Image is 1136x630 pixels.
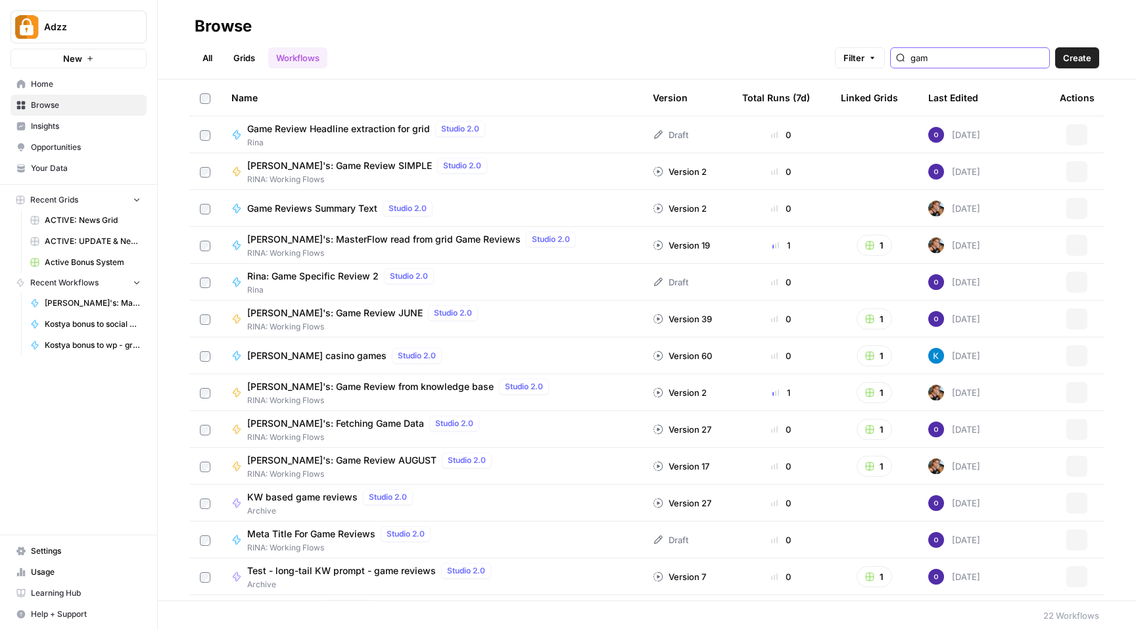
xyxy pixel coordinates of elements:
span: Studio 2.0 [389,203,427,214]
span: [PERSON_NAME]'s: Game Review JUNE [247,306,423,320]
div: Version 27 [653,423,711,436]
div: 0 [742,423,820,436]
div: [DATE] [928,237,980,253]
a: [PERSON_NAME]'s: Fetching Game DataStudio 2.0RINA: Working Flows [231,416,632,443]
span: Help + Support [31,608,141,620]
div: 0 [742,349,820,362]
span: [PERSON_NAME]'s: MasterFlow CasinosHub [45,297,141,309]
button: Recent Grids [11,190,147,210]
a: Workflows [268,47,327,68]
span: [PERSON_NAME]'s: Game Review SIMPLE [247,159,432,172]
div: [DATE] [928,274,980,290]
img: nwfydx8388vtdjnj28izaazbsiv8 [928,201,944,216]
div: [DATE] [928,385,980,400]
div: Linked Grids [841,80,898,116]
span: RINA: Working Flows [247,321,483,333]
span: ACTIVE: UPDATE & New Casino Reviews [45,235,141,247]
button: 1 [857,419,892,440]
span: Insights [31,120,141,132]
img: c47u9ku7g2b7umnumlgy64eel5a2 [928,495,944,511]
span: [PERSON_NAME]'s: Game Review AUGUST [247,454,437,467]
a: Home [11,74,147,95]
button: 1 [857,382,892,403]
span: Studio 2.0 [505,381,543,393]
div: [DATE] [928,569,980,585]
a: [PERSON_NAME]'s: MasterFlow read from grid Game ReviewsStudio 2.0RINA: Working Flows [231,231,632,259]
div: [DATE] [928,127,980,143]
span: Game Review Headline extraction for grid [247,122,430,135]
span: RINA: Working Flows [247,247,581,259]
button: 1 [857,308,892,329]
button: Create [1055,47,1099,68]
span: Game Reviews Summary Text [247,202,377,215]
a: Active Bonus System [24,252,147,273]
a: Game Review Headline extraction for gridStudio 2.0Rina [231,121,632,149]
span: RINA: Working Flows [247,395,554,406]
img: c47u9ku7g2b7umnumlgy64eel5a2 [928,274,944,290]
div: 0 [742,460,820,473]
button: Workspace: Adzz [11,11,147,43]
a: [PERSON_NAME]'s: MasterFlow CasinosHub [24,293,147,314]
div: [DATE] [928,201,980,216]
div: [DATE] [928,495,980,511]
span: Filter [843,51,864,64]
span: Meta Title For Game Reviews [247,527,375,541]
span: Studio 2.0 [441,123,479,135]
div: Version 27 [653,497,711,510]
span: Usage [31,566,141,578]
a: Game Reviews Summary TextStudio 2.0 [231,201,632,216]
span: RINA: Working Flows [247,174,492,185]
button: 1 [857,345,892,366]
span: Adzz [44,20,124,34]
img: c47u9ku7g2b7umnumlgy64eel5a2 [928,532,944,548]
a: Kostya bonus to social media - grid specific Existing [24,314,147,335]
div: Actions [1060,80,1095,116]
a: [PERSON_NAME] casino gamesStudio 2.0 [231,348,632,364]
span: [PERSON_NAME]'s: Fetching Game Data [247,417,424,430]
img: c47u9ku7g2b7umnumlgy64eel5a2 [928,311,944,327]
span: [PERSON_NAME]'s: Game Review from knowledge base [247,380,494,393]
a: [PERSON_NAME]'s: Game Review AUGUSTStudio 2.0RINA: Working Flows [231,452,632,480]
button: Recent Workflows [11,273,147,293]
span: ACTIVE: News Grid [45,214,141,226]
a: Learning Hub [11,583,147,604]
div: 0 [742,312,820,326]
span: Studio 2.0 [443,160,481,172]
span: Studio 2.0 [390,270,428,282]
span: Test - long-tail KW prompt - game reviews [247,564,436,577]
div: Draft [653,533,688,546]
span: RINA: Working Flows [247,431,485,443]
span: Kostya bonus to social media - grid specific Existing [45,318,141,330]
button: Help + Support [11,604,147,625]
button: 1 [857,566,892,587]
div: [DATE] [928,164,980,180]
a: Browse [11,95,147,116]
div: Browse [195,16,252,37]
a: Rina: Game Specific Review 2Studio 2.0Rina [231,268,632,296]
a: Meta Title For Game ReviewsStudio 2.0RINA: Working Flows [231,526,632,554]
img: c47u9ku7g2b7umnumlgy64eel5a2 [928,422,944,437]
span: Studio 2.0 [398,350,436,362]
a: Test - long-tail KW prompt - game reviewsStudio 2.0Archive [231,563,632,591]
div: Version 19 [653,239,710,252]
img: c47u9ku7g2b7umnumlgy64eel5a2 [928,127,944,143]
div: [DATE] [928,532,980,548]
div: [DATE] [928,422,980,437]
img: Adzz Logo [15,15,39,39]
button: New [11,49,147,68]
div: 1 [742,386,820,399]
span: Learning Hub [31,587,141,599]
span: Rina [247,284,439,296]
div: Draft [653,276,688,289]
a: [PERSON_NAME]'s: Game Review SIMPLEStudio 2.0RINA: Working Flows [231,158,632,185]
a: ACTIVE: News Grid [24,210,147,231]
span: Create [1063,51,1091,64]
span: Studio 2.0 [435,418,473,429]
img: iwdyqet48crsyhqvxhgywfzfcsin [928,348,944,364]
img: c47u9ku7g2b7umnumlgy64eel5a2 [928,569,944,585]
div: 0 [742,202,820,215]
a: All [195,47,220,68]
div: Version [653,80,688,116]
div: Version 2 [653,202,707,215]
img: c47u9ku7g2b7umnumlgy64eel5a2 [928,164,944,180]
